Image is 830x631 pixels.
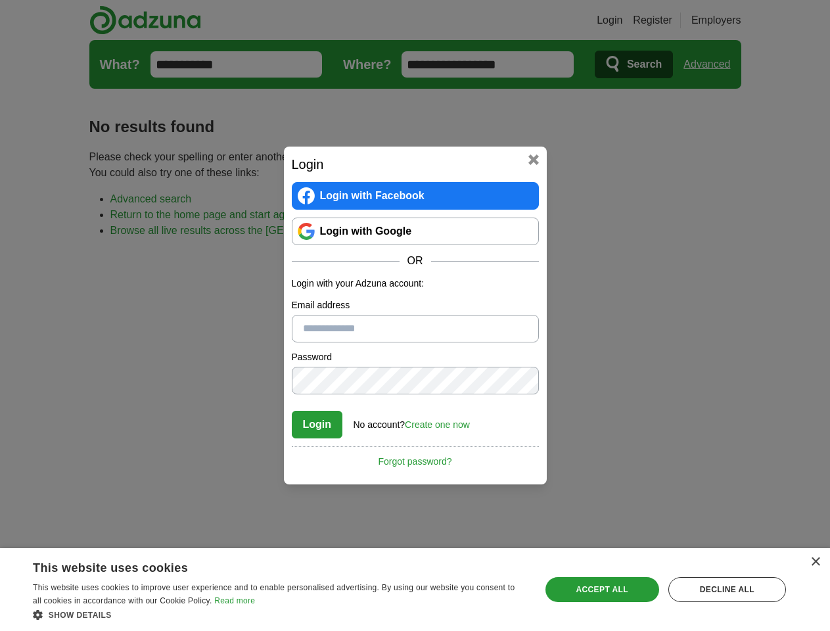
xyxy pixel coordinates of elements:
label: Password [292,350,539,364]
h2: Login [292,154,539,174]
span: This website uses cookies to improve user experience and to enable personalised advertising. By u... [33,583,515,605]
span: Show details [49,611,112,620]
div: This website uses cookies [33,556,492,576]
div: Accept all [545,577,659,602]
div: Close [810,557,820,567]
a: Login with Facebook [292,182,539,210]
a: Create one now [405,419,470,430]
a: Forgot password? [292,446,539,469]
div: No account? [354,410,470,432]
span: OR [400,253,431,269]
p: Login with your Adzuna account: [292,277,539,291]
div: Decline all [668,577,786,602]
label: Email address [292,298,539,312]
a: Read more, opens a new window [214,596,255,605]
a: Login with Google [292,218,539,245]
button: Login [292,411,343,438]
div: Show details [33,608,525,621]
